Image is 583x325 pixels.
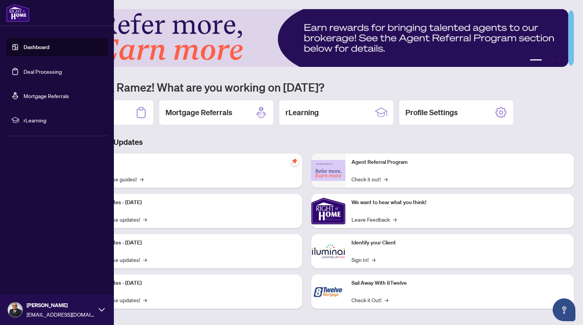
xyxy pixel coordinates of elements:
img: logo [6,4,30,22]
span: [EMAIL_ADDRESS][DOMAIN_NAME] [27,310,95,319]
p: Sail Away With 8Twelve [351,279,568,287]
button: 3 [551,59,554,62]
h2: Profile Settings [405,107,458,118]
button: Open asap [553,298,575,321]
p: Agent Referral Program [351,158,568,166]
span: → [393,215,397,224]
span: → [384,175,388,183]
button: 5 [563,59,566,62]
span: → [143,215,147,224]
span: → [143,296,147,304]
p: We want to hear what you think! [351,198,568,207]
img: Slide 0 [39,9,568,67]
span: → [143,255,147,264]
span: rLearning [24,116,102,124]
h2: rLearning [285,107,319,118]
img: Profile Icon [8,303,22,317]
a: Deal Processing [24,68,62,75]
p: Platform Updates - [DATE] [80,239,296,247]
span: → [372,255,375,264]
a: Mortgage Referrals [24,92,69,99]
img: Sail Away With 8Twelve [311,274,345,309]
p: Platform Updates - [DATE] [80,198,296,207]
p: Platform Updates - [DATE] [80,279,296,287]
p: Self-Help [80,158,296,166]
h2: Mortgage Referrals [165,107,232,118]
img: We want to hear what you think! [311,194,345,228]
button: 1 [530,59,542,62]
img: Identify your Client [311,234,345,268]
a: Leave Feedback→ [351,215,397,224]
img: Agent Referral Program [311,160,345,181]
a: Dashboard [24,44,49,51]
span: pushpin [290,157,299,166]
span: [PERSON_NAME] [27,301,95,309]
span: → [384,296,388,304]
a: Check it Out!→ [351,296,388,304]
h3: Brokerage & Industry Updates [39,137,574,147]
span: → [140,175,143,183]
button: 4 [557,59,560,62]
button: 2 [545,59,548,62]
p: Identify your Client [351,239,568,247]
h1: Welcome back Ramez! What are you working on [DATE]? [39,80,574,94]
a: Check it out!→ [351,175,388,183]
a: Sign In!→ [351,255,375,264]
